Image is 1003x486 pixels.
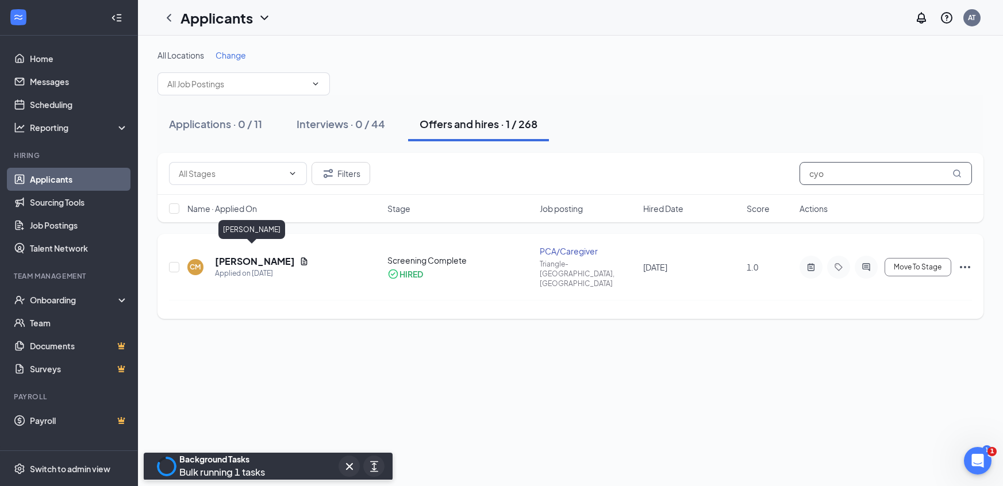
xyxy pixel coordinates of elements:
svg: ArrowsExpand [367,460,381,473]
input: All Job Postings [167,78,306,90]
span: [DATE] [643,262,667,272]
input: Search in offers and hires [800,162,972,185]
iframe: Intercom live chat [964,447,992,475]
svg: Filter [321,167,335,180]
svg: Collapse [111,12,122,24]
svg: CheckmarkCircle [387,268,399,280]
svg: Notifications [914,11,928,25]
input: All Stages [179,167,283,180]
h1: Applicants [180,8,253,28]
div: Onboarding [30,294,118,306]
div: Applied on [DATE] [215,268,309,279]
svg: QuestionInfo [940,11,954,25]
span: Stage [387,203,410,214]
div: Applications · 0 / 11 [169,117,262,131]
svg: Ellipses [958,260,972,274]
div: CM [190,262,201,272]
div: [PERSON_NAME] [218,220,285,239]
div: Interviews · 0 / 44 [297,117,385,131]
svg: Document [299,257,309,266]
svg: ActiveChat [859,263,873,272]
div: Reporting [30,122,129,133]
div: Triangle-[GEOGRAPHIC_DATA], [GEOGRAPHIC_DATA] [540,259,636,288]
div: Offers and hires · 1 / 268 [420,117,537,131]
span: Score [747,203,770,214]
button: Filter Filters [312,162,370,185]
svg: ChevronDown [311,79,320,88]
div: Team Management [14,271,126,281]
svg: ActiveNote [804,263,818,272]
div: Background Tasks [179,453,265,465]
span: Name · Applied On [187,203,257,214]
div: AT [969,13,976,22]
svg: MagnifyingGlass [952,169,962,178]
div: 1 [982,445,992,455]
div: Hiring [14,151,126,160]
div: Payroll [14,392,126,402]
svg: Analysis [14,122,25,133]
span: Job posting [540,203,583,214]
div: Screening Complete [387,254,532,266]
button: Move To Stage [885,258,951,276]
a: DocumentsCrown [30,334,128,357]
span: 1 [987,447,997,456]
a: Messages [30,70,128,93]
a: Team [30,311,128,334]
div: PCA/Caregiver [540,245,636,257]
span: All Locations [157,50,204,60]
a: Scheduling [30,93,128,116]
span: Move To Stage [894,263,942,271]
svg: WorkstreamLogo [13,11,24,23]
svg: ChevronLeft [162,11,176,25]
svg: Cross [343,460,356,473]
svg: ChevronDown [258,11,271,25]
a: Job Postings [30,214,128,237]
a: Talent Network [30,237,128,260]
a: PayrollCrown [30,409,128,432]
svg: ChevronDown [288,169,297,178]
h5: [PERSON_NAME] [215,255,295,268]
div: HIRED [399,268,423,280]
span: Hired Date [643,203,683,214]
span: Actions [800,203,828,214]
div: Switch to admin view [30,463,110,475]
svg: UserCheck [14,294,25,306]
a: Home [30,47,128,70]
svg: Settings [14,463,25,475]
svg: Tag [832,263,846,272]
a: Sourcing Tools [30,191,128,214]
span: Bulk running 1 tasks [179,466,265,478]
span: Change [216,50,246,60]
a: Applicants [30,168,128,191]
a: SurveysCrown [30,357,128,380]
span: 1.0 [747,262,758,272]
